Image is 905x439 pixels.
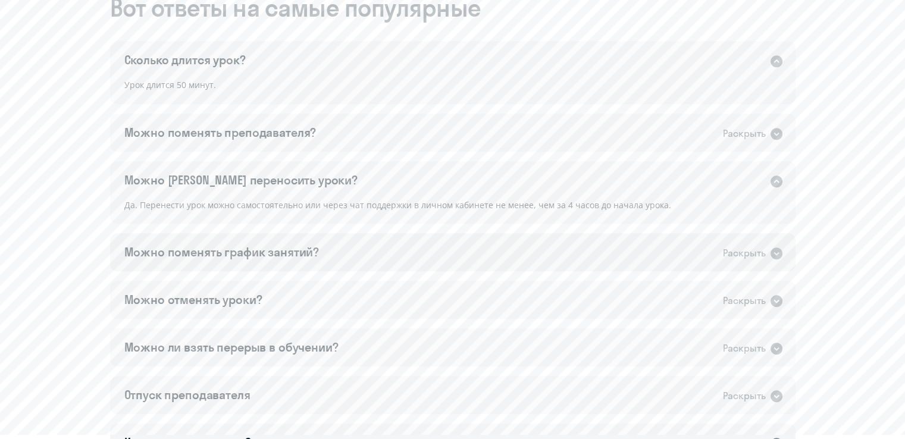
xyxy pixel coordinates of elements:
div: Можно отменять уроки? [124,291,262,308]
div: Можно поменять график занятий? [124,244,320,261]
div: Раскрыть [723,293,766,308]
div: Раскрыть [723,246,766,261]
div: Урок длится 50 минут. [110,78,796,104]
div: Раскрыть [723,126,766,141]
div: Можно поменять преподавателя? [124,124,317,141]
div: Можно [PERSON_NAME] переносить уроки? [124,172,358,189]
div: Отпуск преподавателя [124,387,250,403]
div: Сколько длится урок? [124,52,246,68]
div: Да. Перенести урок можно самостоятельно или через чат поддержки в личном кабинете не менее, чем з... [110,198,796,224]
div: Раскрыть [723,341,766,356]
div: Можно ли взять перерыв в обучении? [124,339,339,356]
div: Раскрыть [723,388,766,403]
